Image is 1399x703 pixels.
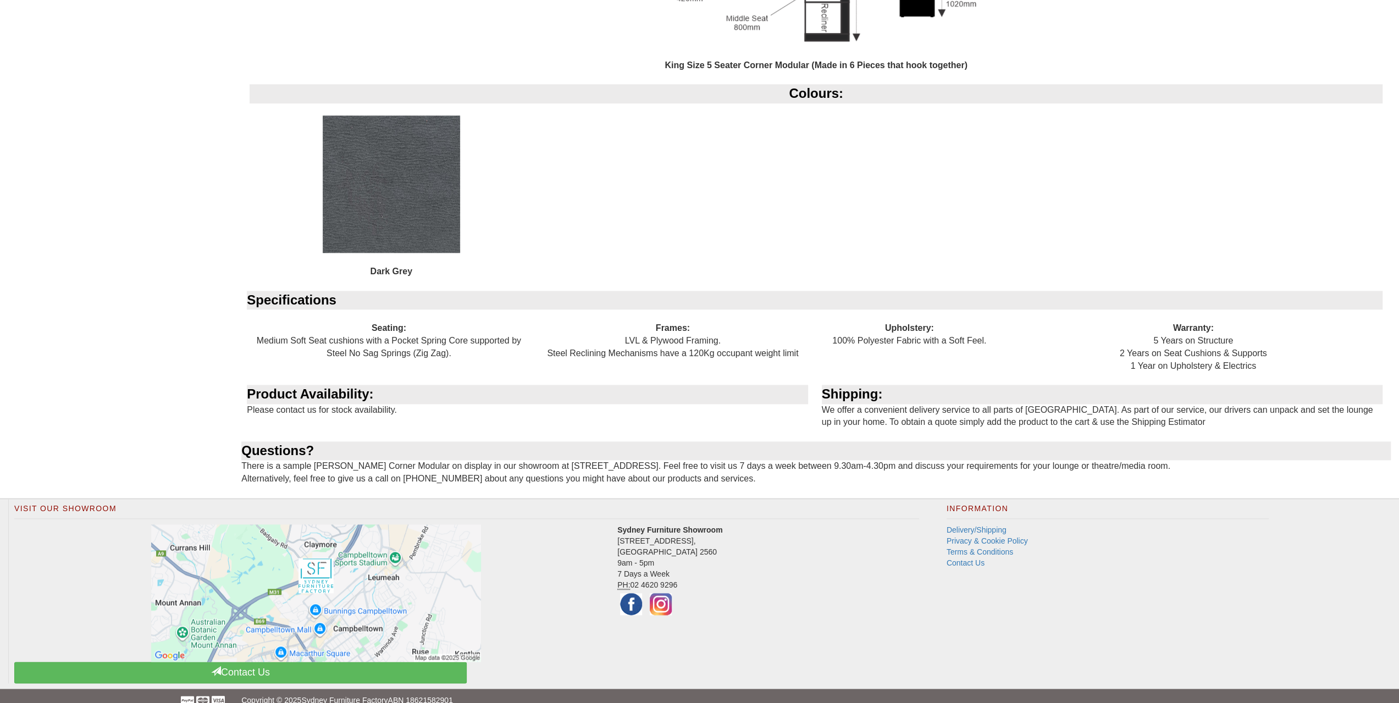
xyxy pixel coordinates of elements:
b: Frames: [656,323,690,333]
img: Facebook [617,590,645,618]
div: Questions? [241,441,1391,460]
b: Warranty: [1173,323,1214,333]
div: 5 Years on Structure 2 Years on Seat Cushions & Supports 1 Year on Upholstery & Electrics [1004,309,1383,385]
img: Click to activate map [151,524,481,662]
h2: Visit Our Showroom [14,505,919,519]
h2: Information [947,505,1269,519]
img: Instagram [647,590,674,618]
div: Colours: [250,84,1383,103]
div: We offer a convenient delivery service to all parts of [GEOGRAPHIC_DATA]. As part of our service,... [816,385,1391,441]
a: Click to activate map [23,524,609,662]
div: Specifications [247,291,1383,309]
b: Dark Grey [371,267,413,276]
b: Seating: [372,323,406,333]
a: Contact Us [14,662,467,683]
div: 100% Polyester Fabric with a Soft Feel. [815,309,1004,359]
b: Upholstery: [885,323,934,333]
div: Please contact us for stock availability. [241,385,816,429]
a: Terms & Conditions [947,547,1013,556]
div: LVL & Plywood Framing. Steel Reclining Mechanisms have a 120Kg occupant weight limit [531,309,815,372]
abbr: Phone [617,580,630,590]
a: Contact Us [947,558,985,567]
b: King Size 5 Seater Corner Modular (Made in 6 Pieces that hook together) [665,60,967,70]
div: Product Availability: [247,385,808,403]
a: Privacy & Cookie Policy [947,536,1028,545]
a: Delivery/Shipping [947,525,1007,534]
div: Shipping: [822,385,1383,403]
div: Medium Soft Seat cushions with a Pocket Spring Core supported by Steel No Sag Springs (Zig Zag). [247,309,530,372]
strong: Sydney Furniture Showroom [617,525,722,534]
img: Dark Grey [323,115,460,253]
